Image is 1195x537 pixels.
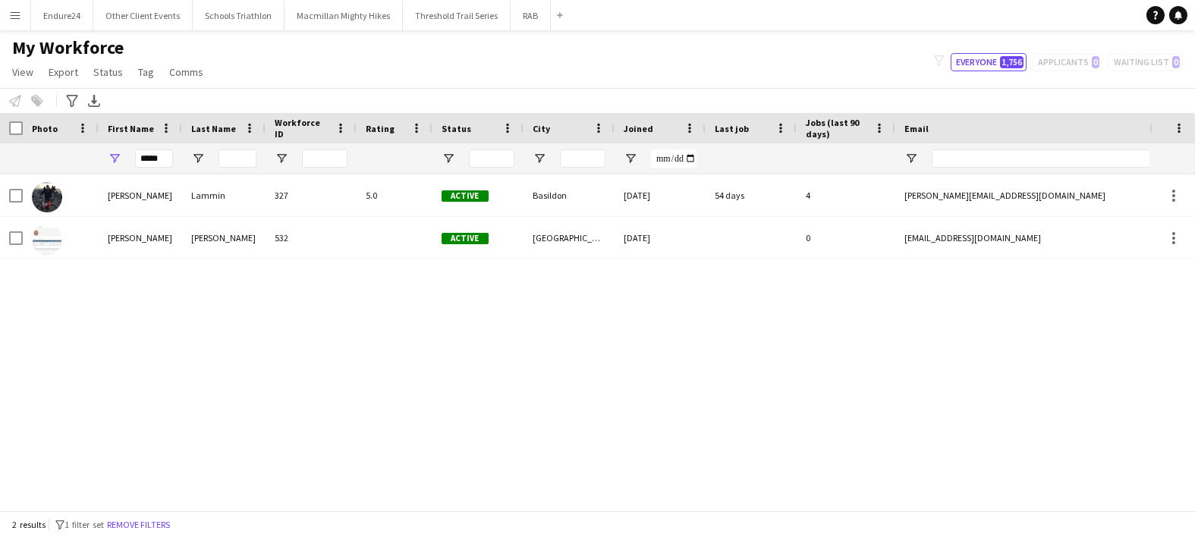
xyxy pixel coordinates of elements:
span: Export [49,65,78,79]
button: Endure24 [31,1,93,30]
button: Other Client Events [93,1,193,30]
span: View [12,65,33,79]
button: Everyone1,756 [951,53,1027,71]
div: Basildon [524,174,615,216]
span: Rating [366,123,395,134]
span: Joined [624,123,653,134]
button: RAB [511,1,551,30]
a: Export [42,62,84,82]
span: City [533,123,550,134]
img: Barry McMillan [32,225,62,255]
span: Workforce ID [275,117,329,140]
input: First Name Filter Input [135,149,173,168]
span: My Workforce [12,36,124,59]
div: 327 [266,174,357,216]
input: Last Name Filter Input [219,149,256,168]
span: Last job [715,123,749,134]
button: Remove filters [104,517,173,533]
span: Active [442,233,489,244]
span: Comms [169,65,203,79]
span: Tag [138,65,154,79]
span: Last Name [191,123,236,134]
button: Open Filter Menu [904,152,918,165]
app-action-btn: Export XLSX [85,92,103,110]
a: View [6,62,39,82]
input: Workforce ID Filter Input [302,149,347,168]
button: Macmillan Mighty Hikes [285,1,403,30]
div: [GEOGRAPHIC_DATA] [524,217,615,259]
a: Comms [163,62,209,82]
button: Open Filter Menu [533,152,546,165]
span: Status [442,123,471,134]
a: Tag [132,62,160,82]
span: Active [442,190,489,202]
input: City Filter Input [560,149,605,168]
div: [PERSON_NAME] [182,217,266,259]
button: Open Filter Menu [191,152,205,165]
span: 1 filter set [64,519,104,530]
button: Open Filter Menu [275,152,288,165]
app-action-btn: Advanced filters [63,92,81,110]
span: Photo [32,123,58,134]
span: First Name [108,123,154,134]
span: Jobs (last 90 days) [806,117,868,140]
input: Email Filter Input [932,149,1190,168]
span: 1,756 [1000,56,1024,68]
div: [DATE] [615,174,706,216]
span: Email [904,123,929,134]
div: [PERSON_NAME] [99,174,182,216]
div: [DATE] [615,217,706,259]
a: Status [87,62,129,82]
div: 0 [797,217,895,259]
button: Schools Triathlon [193,1,285,30]
input: Joined Filter Input [651,149,697,168]
div: 54 days [706,174,797,216]
img: Barry Lammin [32,182,62,212]
div: Lammin [182,174,266,216]
input: Status Filter Input [469,149,514,168]
div: 4 [797,174,895,216]
div: 5.0 [357,174,432,216]
button: Open Filter Menu [108,152,121,165]
button: Threshold Trail Series [403,1,511,30]
button: Open Filter Menu [624,152,637,165]
span: Status [93,65,123,79]
button: Open Filter Menu [442,152,455,165]
div: 532 [266,217,357,259]
div: [PERSON_NAME] [99,217,182,259]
